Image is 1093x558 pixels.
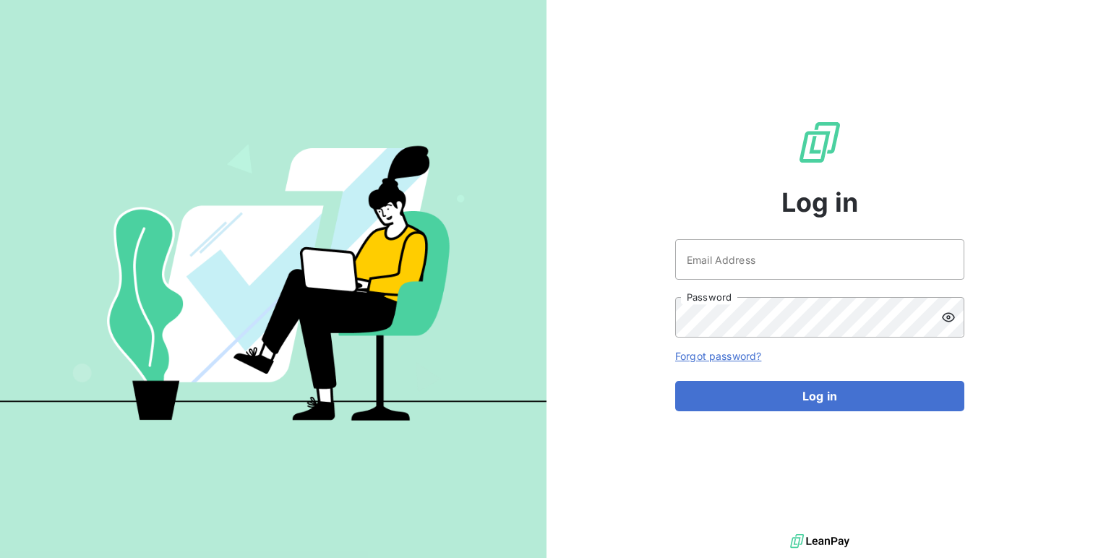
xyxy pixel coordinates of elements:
input: placeholder [675,239,964,280]
span: Log in [781,183,859,222]
img: logo [790,531,849,552]
button: Log in [675,381,964,411]
img: LeanPay Logo [797,119,843,166]
a: Forgot password? [675,350,761,362]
